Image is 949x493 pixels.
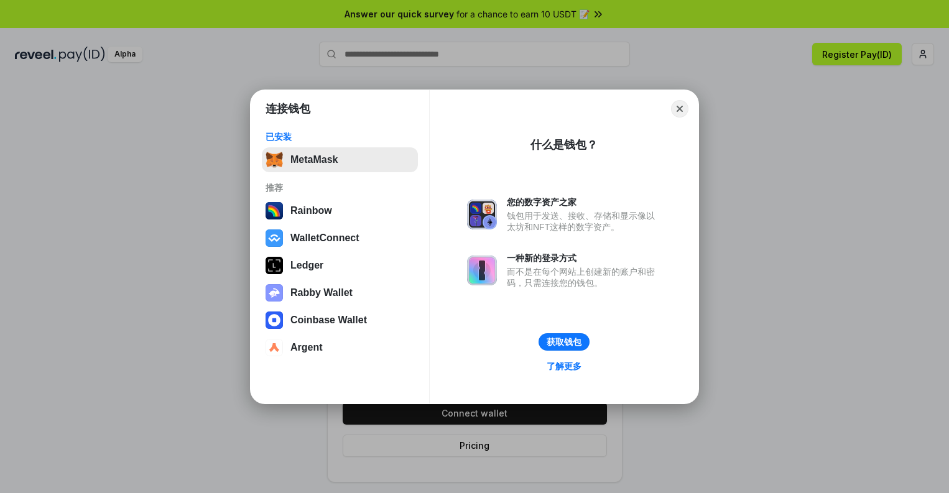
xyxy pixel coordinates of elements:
div: 而不是在每个网站上创建新的账户和密码，只需连接您的钱包。 [507,266,661,288]
div: 您的数字资产之家 [507,196,661,208]
div: Argent [290,342,323,353]
div: 什么是钱包？ [530,137,598,152]
div: 推荐 [266,182,414,193]
div: Rabby Wallet [290,287,353,298]
img: svg+xml,%3Csvg%20xmlns%3D%22http%3A%2F%2Fwww.w3.org%2F2000%2Fsvg%22%20fill%3D%22none%22%20viewBox... [467,200,497,229]
img: svg+xml,%3Csvg%20width%3D%2228%22%20height%3D%2228%22%20viewBox%3D%220%200%2028%2028%22%20fill%3D... [266,311,283,329]
div: 获取钱包 [547,336,581,348]
img: svg+xml,%3Csvg%20fill%3D%22none%22%20height%3D%2233%22%20viewBox%3D%220%200%2035%2033%22%20width%... [266,151,283,168]
button: Ledger [262,253,418,278]
button: Close [671,100,688,117]
h1: 连接钱包 [266,101,310,116]
div: Coinbase Wallet [290,315,367,326]
a: 了解更多 [539,358,589,374]
button: Coinbase Wallet [262,308,418,333]
button: Argent [262,335,418,360]
button: MetaMask [262,147,418,172]
img: svg+xml,%3Csvg%20width%3D%2228%22%20height%3D%2228%22%20viewBox%3D%220%200%2028%2028%22%20fill%3D... [266,339,283,356]
img: svg+xml,%3Csvg%20width%3D%22120%22%20height%3D%22120%22%20viewBox%3D%220%200%20120%20120%22%20fil... [266,202,283,219]
img: svg+xml,%3Csvg%20xmlns%3D%22http%3A%2F%2Fwww.w3.org%2F2000%2Fsvg%22%20fill%3D%22none%22%20viewBox... [266,284,283,302]
div: Rainbow [290,205,332,216]
div: Ledger [290,260,323,271]
img: svg+xml,%3Csvg%20xmlns%3D%22http%3A%2F%2Fwww.w3.org%2F2000%2Fsvg%22%20width%3D%2228%22%20height%3... [266,257,283,274]
div: MetaMask [290,154,338,165]
img: svg+xml,%3Csvg%20width%3D%2228%22%20height%3D%2228%22%20viewBox%3D%220%200%2028%2028%22%20fill%3D... [266,229,283,247]
button: Rabby Wallet [262,280,418,305]
div: 已安装 [266,131,414,142]
div: 钱包用于发送、接收、存储和显示像以太坊和NFT这样的数字资产。 [507,210,661,233]
div: WalletConnect [290,233,359,244]
div: 了解更多 [547,361,581,372]
img: svg+xml,%3Csvg%20xmlns%3D%22http%3A%2F%2Fwww.w3.org%2F2000%2Fsvg%22%20fill%3D%22none%22%20viewBox... [467,256,497,285]
button: 获取钱包 [539,333,590,351]
button: Rainbow [262,198,418,223]
button: WalletConnect [262,226,418,251]
div: 一种新的登录方式 [507,252,661,264]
